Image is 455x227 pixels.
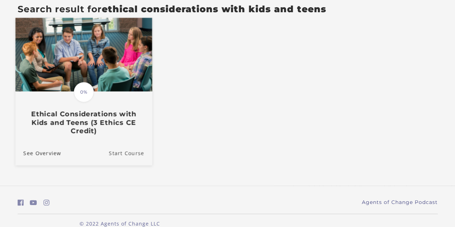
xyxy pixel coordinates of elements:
i: https://www.facebook.com/groups/aswbtestprep (Open in a new window) [18,199,24,206]
h3: Search result for [18,4,438,14]
i: https://www.instagram.com/agentsofchangeprep/ (Open in a new window) [44,199,50,206]
a: https://www.instagram.com/agentsofchangeprep/ (Open in a new window) [44,198,50,208]
a: Ethical Considerations with Kids and Teens (3 Ethics CE Credit): Resume Course [109,141,152,165]
a: https://www.facebook.com/groups/aswbtestprep (Open in a new window) [18,198,24,208]
a: Agents of Change Podcast [362,199,438,206]
span: 0% [74,82,94,102]
i: https://www.youtube.com/c/AgentsofChangeTestPrepbyMeaganMitchell (Open in a new window) [30,199,37,206]
h3: Ethical Considerations with Kids and Teens (3 Ethics CE Credit) [23,110,144,135]
strong: ethical considerations with kids and teens [102,4,326,14]
a: Ethical Considerations with Kids and Teens (3 Ethics CE Credit): See Overview [15,141,61,165]
a: https://www.youtube.com/c/AgentsofChangeTestPrepbyMeaganMitchell (Open in a new window) [30,198,37,208]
